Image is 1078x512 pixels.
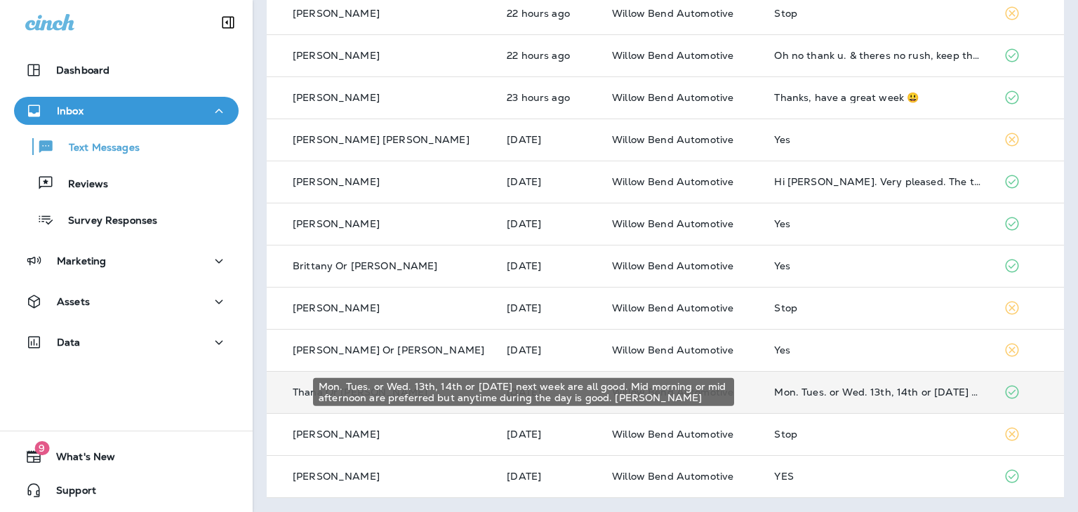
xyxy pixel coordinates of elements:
span: Willow Bend Automotive [612,133,733,146]
p: [PERSON_NAME] [293,8,380,19]
p: Oct 12, 2025 11:16 AM [507,344,590,356]
div: Oh no thank u. & theres no rush, keep the car as long as u need to. [774,50,980,61]
span: What's New [42,451,115,468]
span: Support [42,485,96,501]
button: Text Messages [14,132,239,161]
button: Assets [14,288,239,316]
p: Survey Responses [54,215,157,228]
p: Oct 12, 2025 03:37 PM [507,176,590,187]
p: [PERSON_NAME] Or [PERSON_NAME] [293,344,484,356]
div: Stop [774,302,980,314]
p: [PERSON_NAME] [293,218,380,229]
p: Data [57,337,81,348]
button: Support [14,476,239,504]
p: Oct 12, 2025 07:28 PM [507,134,590,145]
span: Willow Bend Automotive [612,7,733,20]
p: Oct 13, 2025 09:24 AM [507,50,590,61]
div: Mon. Tues. or Wed. 13th, 14th or 15th of Oct. next week are all good. Mid morning or mid afternoo... [774,386,980,398]
div: Thanks, have a great week 😃 [774,92,980,103]
span: Willow Bend Automotive [612,344,733,356]
p: [PERSON_NAME] [293,92,380,103]
p: Dashboard [56,65,109,76]
div: Hi Cheri. Very pleased. The truck runs great. Thanks! [774,176,980,187]
p: Inbox [57,105,84,116]
p: [PERSON_NAME] [293,50,380,61]
button: 9What's New [14,443,239,471]
p: Reviews [54,178,108,191]
p: [PERSON_NAME] [293,302,380,314]
p: Oct 13, 2025 09:36 AM [507,8,590,19]
p: [PERSON_NAME] [PERSON_NAME] [293,134,470,145]
button: Inbox [14,97,239,125]
span: 9 [34,441,49,455]
div: Stop [774,8,980,19]
button: Dashboard [14,56,239,84]
p: Text Messages [55,142,140,155]
span: Willow Bend Automotive [612,175,733,188]
span: Willow Bend Automotive [612,91,733,104]
button: Collapse Sidebar [208,8,248,36]
button: Data [14,328,239,356]
p: Oct 13, 2025 08:10 AM [507,92,590,103]
p: Oct 9, 2025 03:19 PM [507,471,590,482]
span: Willow Bend Automotive [612,302,733,314]
p: Oct 10, 2025 04:48 PM [507,429,590,440]
p: Oct 12, 2025 02:21 PM [507,218,590,229]
p: Assets [57,296,90,307]
div: Yes [774,218,980,229]
button: Marketing [14,247,239,275]
div: Mon. Tues. or Wed. 13th, 14th or [DATE] next week are all good. Mid morning or mid afternoon are ... [313,378,734,406]
p: [PERSON_NAME] [293,471,380,482]
div: Yes [774,344,980,356]
div: Stop [774,429,980,440]
p: Oct 12, 2025 12:41 PM [507,302,590,314]
span: Willow Bend Automotive [612,217,733,230]
p: [PERSON_NAME] [293,176,380,187]
p: Marketing [57,255,106,267]
button: Survey Responses [14,205,239,234]
span: Willow Bend Automotive [612,470,733,483]
span: Willow Bend Automotive [612,428,733,440]
button: Reviews [14,168,239,198]
div: Yes [774,260,980,271]
span: Willow Bend Automotive [612,260,733,272]
p: Oct 12, 2025 01:20 PM [507,260,590,271]
span: Willow Bend Automotive [612,49,733,62]
p: Brittany Or [PERSON_NAME] [293,260,438,271]
p: [PERSON_NAME] [293,429,380,440]
div: Yes [774,134,980,145]
div: YES [774,471,980,482]
p: Thana Or [PERSON_NAME] [293,386,427,398]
